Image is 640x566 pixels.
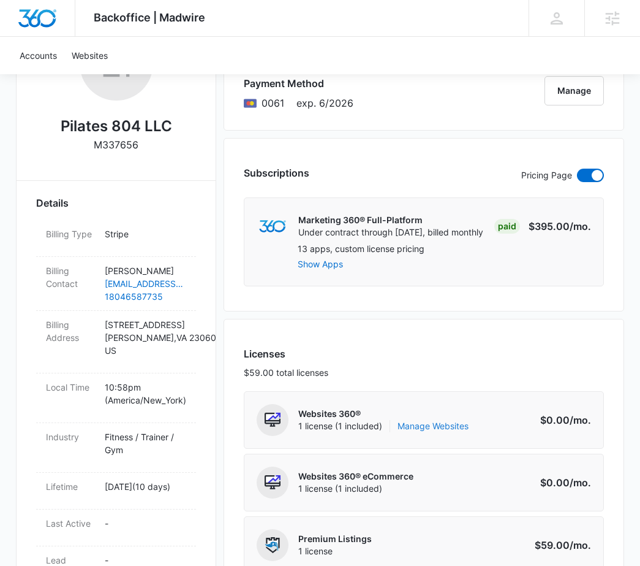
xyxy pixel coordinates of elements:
div: IndustryFitness / Trainer / Gym [36,423,196,473]
span: Details [36,196,69,210]
dt: Last Active [46,517,95,530]
a: Accounts [12,37,64,74]
p: [DATE] ( 10 days ) [105,480,186,493]
a: Manage Websites [397,420,469,432]
a: [EMAIL_ADDRESS][DOMAIN_NAME] [105,277,186,290]
span: Mastercard ending with [262,96,284,110]
div: Billing TypeStripe [36,220,196,257]
p: [STREET_ADDRESS] [PERSON_NAME] , VA 23060 US [105,318,186,357]
a: Websites [64,37,115,74]
p: Websites 360® eCommerce [298,470,413,483]
p: Marketing 360® Full-Platform [298,214,483,226]
div: Last Active- [36,510,196,546]
div: Billing Address[STREET_ADDRESS][PERSON_NAME],VA 23060US [36,311,196,373]
p: M337656 [94,137,138,152]
dt: Billing Address [46,318,95,344]
span: 1 license (1 included) [298,483,413,495]
a: 18046587735 [105,290,186,303]
p: $59.00 [533,538,591,553]
p: $59.00 total licenses [244,366,328,379]
dt: Lifetime [46,480,95,493]
p: Premium Listings [298,533,372,545]
p: $395.00 [529,219,591,234]
p: Stripe [105,228,186,240]
span: /mo. [570,414,591,426]
div: Lifetime[DATE](10 days) [36,473,196,510]
span: 1 license [298,545,372,557]
dt: Billing Type [46,228,95,240]
h3: Payment Method [244,76,353,91]
p: Under contract through [DATE], billed monthly [298,226,483,239]
h2: Pilates 804 LLC [61,115,172,137]
dt: Billing Contact [46,264,95,290]
p: Fitness / Trainer / Gym [105,430,186,456]
h3: Subscriptions [244,166,309,180]
p: [PERSON_NAME] [105,264,186,277]
dt: Local Time [46,381,95,394]
p: $0.00 [533,413,591,427]
p: $0.00 [533,475,591,490]
button: Manage [544,76,604,105]
span: /mo. [570,476,591,489]
span: /mo. [570,539,591,551]
p: - [105,517,186,530]
p: 13 apps, custom license pricing [298,242,424,255]
span: 1 license (1 included) [298,420,469,432]
span: /mo. [570,220,591,232]
p: 10:58pm ( America/New_York ) [105,381,186,407]
div: Billing Contact[PERSON_NAME][EMAIL_ADDRESS][DOMAIN_NAME]18046587735 [36,257,196,311]
img: marketing360Logo [259,220,285,233]
h3: Licenses [244,346,328,361]
div: Paid [494,219,520,234]
button: Show Apps [298,260,424,269]
dt: Industry [46,430,95,443]
p: Pricing Page [521,169,572,182]
span: Backoffice | Madwire [94,11,205,24]
span: exp. 6/2026 [296,96,353,110]
p: Websites 360® [298,408,469,420]
div: Local Time10:58pm (America/New_York) [36,373,196,423]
